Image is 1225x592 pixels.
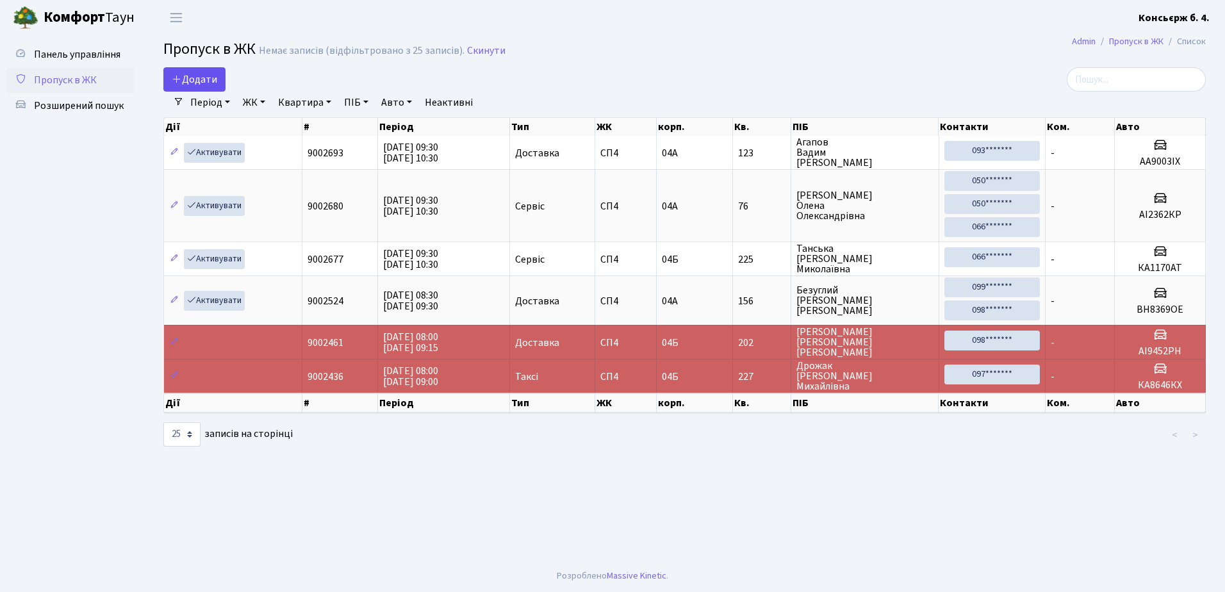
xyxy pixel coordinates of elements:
span: 9002436 [308,370,343,384]
a: Додати [163,67,226,92]
a: Активувати [184,143,245,163]
nav: breadcrumb [1053,28,1225,55]
span: СП4 [600,201,651,211]
th: корп. [657,118,733,136]
a: Пропуск в ЖК [1109,35,1163,48]
a: Період [185,92,235,113]
span: Безуглий [PERSON_NAME] [PERSON_NAME] [796,285,933,316]
a: ЖК [238,92,270,113]
span: [DATE] 08:30 [DATE] 09:30 [383,288,438,313]
a: Активувати [184,249,245,269]
span: - [1051,252,1055,267]
th: # [302,393,378,413]
th: Авто [1115,393,1206,413]
th: Дії [164,118,302,136]
th: Кв. [733,393,791,413]
h5: КА8646КХ [1120,379,1200,391]
span: 156 [738,296,785,306]
span: 9002693 [308,146,343,160]
th: Кв. [733,118,791,136]
div: Розроблено . [557,569,668,583]
a: Пропуск в ЖК [6,67,135,93]
span: Таун [44,7,135,29]
span: - [1051,146,1055,160]
span: Додати [172,72,217,86]
th: Контакти [939,393,1045,413]
span: Доставка [515,338,559,348]
th: Ком. [1046,118,1115,136]
h5: КА1170АТ [1120,262,1200,274]
span: - [1051,294,1055,308]
span: СП4 [600,254,651,265]
h5: АА9003ІХ [1120,156,1200,168]
span: [DATE] 08:00 [DATE] 09:00 [383,364,438,389]
a: Активувати [184,196,245,216]
th: Контакти [939,118,1045,136]
span: СП4 [600,148,651,158]
th: Тип [510,118,595,136]
span: Панель управління [34,47,120,62]
span: Сервіс [515,254,545,265]
th: Період [378,393,510,413]
th: Ком. [1046,393,1115,413]
input: Пошук... [1067,67,1206,92]
th: Авто [1115,118,1206,136]
th: ПІБ [791,393,939,413]
div: Немає записів (відфільтровано з 25 записів). [259,45,465,57]
span: [DATE] 09:30 [DATE] 10:30 [383,140,438,165]
span: 04А [662,199,678,213]
th: ЖК [595,118,657,136]
span: - [1051,370,1055,384]
span: СП4 [600,372,651,382]
span: Пропуск в ЖК [34,73,97,87]
span: 9002524 [308,294,343,308]
a: Панель управління [6,42,135,67]
span: [DATE] 09:30 [DATE] 10:30 [383,193,438,218]
span: 76 [738,201,785,211]
th: Тип [510,393,595,413]
span: - [1051,199,1055,213]
span: 227 [738,372,785,382]
span: [DATE] 09:30 [DATE] 10:30 [383,247,438,272]
span: - [1051,336,1055,350]
h5: АІ2362КР [1120,209,1200,221]
th: корп. [657,393,733,413]
a: Квартира [273,92,336,113]
th: ЖК [595,393,657,413]
span: 9002677 [308,252,343,267]
span: 04А [662,294,678,308]
span: СП4 [600,338,651,348]
th: Дії [164,393,302,413]
span: [PERSON_NAME] Олена Олександрівна [796,190,933,221]
span: Доставка [515,148,559,158]
a: ПІБ [339,92,374,113]
span: Агапов Вадим [PERSON_NAME] [796,137,933,168]
span: Розширений пошук [34,99,124,113]
a: Авто [376,92,417,113]
th: # [302,118,378,136]
b: Консьєрж б. 4. [1139,11,1210,25]
span: [PERSON_NAME] [PERSON_NAME] [PERSON_NAME] [796,327,933,358]
span: Дрожак [PERSON_NAME] Михайлівна [796,361,933,391]
span: 202 [738,338,785,348]
span: Сервіс [515,201,545,211]
a: Консьєрж б. 4. [1139,10,1210,26]
b: Комфорт [44,7,105,28]
span: [DATE] 08:00 [DATE] 09:15 [383,330,438,355]
a: Активувати [184,291,245,311]
img: logo.png [13,5,38,31]
a: Admin [1072,35,1096,48]
span: 04Б [662,252,678,267]
span: 04А [662,146,678,160]
li: Список [1163,35,1206,49]
a: Розширений пошук [6,93,135,119]
span: 123 [738,148,785,158]
a: Скинути [467,45,506,57]
span: Пропуск в ЖК [163,38,256,60]
span: 04Б [662,370,678,384]
select: записів на сторінці [163,422,201,447]
span: Доставка [515,296,559,306]
h5: ВН8369ОЕ [1120,304,1200,316]
span: Таксі [515,372,538,382]
th: Період [378,118,510,136]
